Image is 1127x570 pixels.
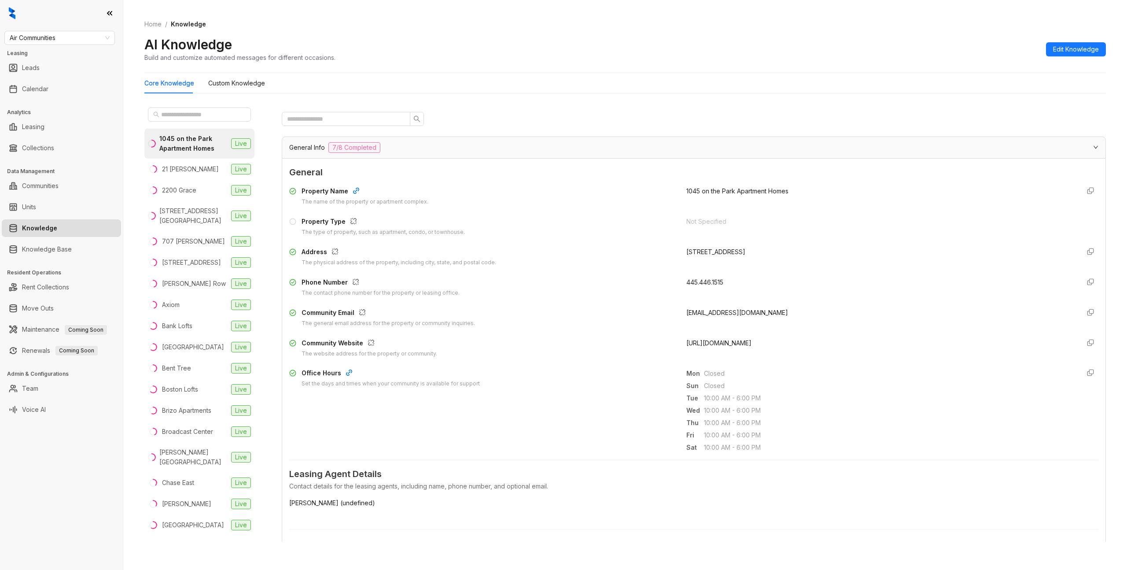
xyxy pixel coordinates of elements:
[302,278,460,289] div: Phone Number
[9,7,15,19] img: logo
[55,346,98,355] span: Coming Soon
[144,78,194,88] div: Core Knowledge
[686,430,704,440] span: Fri
[2,198,121,216] li: Units
[143,19,163,29] a: Home
[704,418,1073,428] span: 10:00 AM - 6:00 PM
[704,443,1073,452] span: 10:00 AM - 6:00 PM
[231,300,251,310] span: Live
[302,380,480,388] div: Set the days and times when your community is available for support
[22,118,44,136] a: Leasing
[7,49,123,57] h3: Leasing
[302,247,496,259] div: Address
[2,321,121,338] li: Maintenance
[289,143,325,152] span: General Info
[2,241,121,258] li: Knowledge Base
[162,321,192,331] div: Bank Lofts
[7,370,123,378] h3: Admin & Configurations
[159,448,228,467] div: [PERSON_NAME][GEOGRAPHIC_DATA]
[686,187,788,195] span: 1045 on the Park Apartment Homes
[162,237,225,246] div: 707 [PERSON_NAME]
[2,177,121,195] li: Communities
[2,118,121,136] li: Leasing
[231,426,251,437] span: Live
[704,406,1073,415] span: 10:00 AM - 6:00 PM
[231,384,251,395] span: Live
[302,217,465,228] div: Property Type
[144,53,335,62] div: Build and customize automated messages for different occasions.
[22,59,40,77] a: Leads
[302,308,475,319] div: Community Email
[22,80,48,98] a: Calendar
[2,278,121,296] li: Rent Collections
[2,380,121,397] li: Team
[2,401,121,418] li: Voice AI
[1093,144,1098,150] span: expanded
[302,198,428,206] div: The name of the property or apartment complex.
[686,406,704,415] span: Wed
[2,300,121,317] li: Move Outs
[2,139,121,157] li: Collections
[165,19,167,29] li: /
[231,185,251,196] span: Live
[2,80,121,98] li: Calendar
[231,520,251,530] span: Live
[2,59,121,77] li: Leads
[144,36,232,53] h2: AI Knowledge
[686,381,704,391] span: Sun
[162,258,221,267] div: [STREET_ADDRESS]
[289,166,1098,179] span: General
[231,342,251,352] span: Live
[10,31,110,44] span: Air Communities
[686,443,704,452] span: Sat
[231,211,251,221] span: Live
[162,478,194,488] div: Chase East
[162,279,226,289] div: [PERSON_NAME] Row
[7,167,123,175] h3: Data Management
[231,405,251,416] span: Live
[22,219,57,237] a: Knowledge
[231,257,251,268] span: Live
[153,111,159,118] span: search
[22,241,72,258] a: Knowledge Base
[162,427,213,437] div: Broadcast Center
[231,138,251,149] span: Live
[413,115,420,122] span: search
[231,321,251,331] span: Live
[686,247,1073,257] div: [STREET_ADDRESS]
[162,185,196,195] div: 2200 Grace
[162,164,219,174] div: 21 [PERSON_NAME]
[208,78,265,88] div: Custom Knowledge
[302,228,465,237] div: The type of property, such as apartment, condo, or townhouse.
[686,309,788,316] span: [EMAIL_ADDRESS][DOMAIN_NAME]
[7,108,123,116] h3: Analytics
[289,498,1098,508] span: [PERSON_NAME] (undefined)
[289,481,1098,491] div: Contact details for the leasing agents, including name, phone number, and optional email.
[302,368,480,380] div: Office Hours
[171,20,206,28] span: Knowledge
[231,278,251,289] span: Live
[65,325,107,335] span: Coming Soon
[159,206,228,226] div: [STREET_ADDRESS][GEOGRAPHIC_DATA]
[686,418,704,428] span: Thu
[302,186,428,198] div: Property Name
[686,278,723,286] span: 445.446.1515
[704,393,1073,403] span: 10:00 AM - 6:00 PM
[22,177,59,195] a: Communities
[1053,44,1099,54] span: Edit Knowledge
[22,342,98,359] a: RenewalsComing Soon
[302,350,437,358] div: The website address for the property or community.
[289,467,1098,481] span: Leasing Agent Details
[1046,42,1106,56] button: Edit Knowledge
[231,499,251,509] span: Live
[159,134,228,153] div: 1045 on the Park Apartment Homes
[22,278,69,296] a: Rent Collections
[2,219,121,237] li: Knowledge
[7,269,123,277] h3: Resident Operations
[22,401,46,418] a: Voice AI
[22,139,54,157] a: Collections
[231,236,251,247] span: Live
[704,369,1073,378] span: Closed
[289,540,1098,554] div: Custom Knowledge
[231,363,251,374] span: Live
